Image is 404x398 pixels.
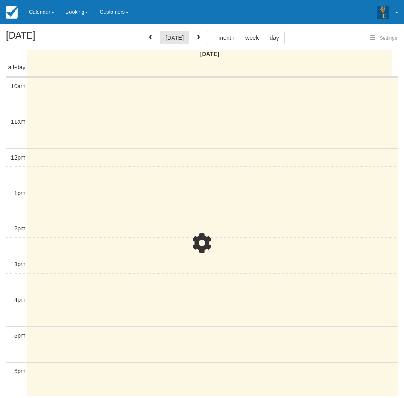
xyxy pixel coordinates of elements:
span: 3pm [14,261,25,267]
h2: [DATE] [6,31,108,46]
span: 4pm [14,296,25,303]
img: A3 [377,6,389,19]
button: day [264,31,284,44]
span: 2pm [14,225,25,232]
span: Settings [380,35,397,41]
span: 11am [11,118,25,125]
span: [DATE] [200,51,220,57]
span: all-day [8,64,25,70]
button: Settings [365,33,402,44]
button: week [240,31,265,44]
span: 5pm [14,332,25,339]
button: month [213,31,240,44]
span: 6pm [14,368,25,374]
span: 12pm [11,154,25,161]
button: [DATE] [160,31,189,44]
span: 10am [11,83,25,89]
span: 1pm [14,190,25,196]
img: checkfront-main-nav-mini-logo.png [6,6,18,19]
